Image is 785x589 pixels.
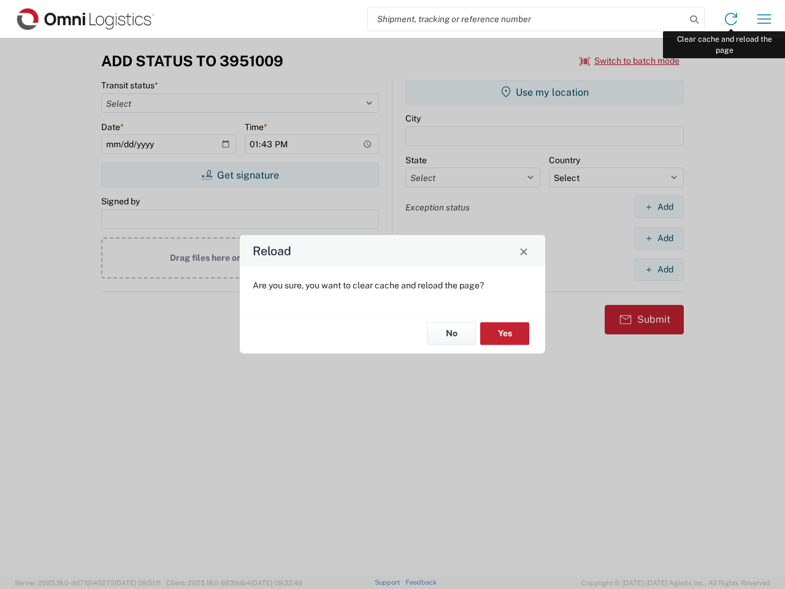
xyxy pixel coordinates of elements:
input: Shipment, tracking or reference number [368,7,686,31]
h4: Reload [253,242,291,260]
button: Close [515,242,532,260]
button: No [427,322,476,345]
button: Yes [480,322,529,345]
p: Are you sure, you want to clear cache and reload the page? [253,280,532,291]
